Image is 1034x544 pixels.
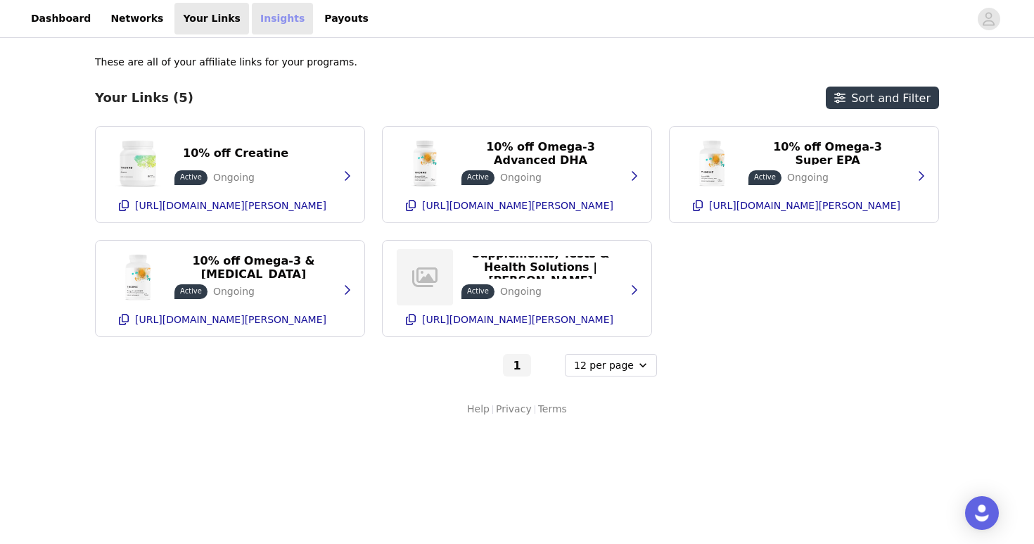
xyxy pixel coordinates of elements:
[538,402,567,417] a: Terms
[461,256,620,279] button: Supplements, Tests & Health Solutions | [PERSON_NAME]
[180,286,202,296] p: Active
[180,172,202,182] p: Active
[684,135,740,191] img: Super EPA - NSF Certified for Sport: Omega-3 fish oil with a higher level of EPA and DHA in an ea...
[397,135,453,191] img: Advanced DHA: A formula high in DHA for optimal brain and nerve support*
[397,308,637,331] button: [URL][DOMAIN_NAME][PERSON_NAME]
[470,247,611,287] p: Supplements, Tests & Health Solutions | [PERSON_NAME]
[110,249,166,305] img: Omega-3 with CoQ10: The wellness benefits of omega-3s with the energy-producing support of Coenzy...
[965,496,999,530] div: Open Intercom Messenger
[467,402,490,417] a: Help
[748,142,907,165] button: 10% off Omega-3 Super EPA
[709,200,900,211] p: [URL][DOMAIN_NAME][PERSON_NAME]
[174,142,297,165] button: 10% off Creatine
[95,90,193,106] h3: Your Links (5)
[110,308,350,331] button: [URL][DOMAIN_NAME][PERSON_NAME]
[174,3,249,34] a: Your Links
[422,200,613,211] p: [URL][DOMAIN_NAME][PERSON_NAME]
[110,135,166,191] img: Creatine - 90 Servings: High-quality creatine for lean muscle mass, endurance, cellular energy, a...
[110,194,350,217] button: [URL][DOMAIN_NAME][PERSON_NAME]
[213,170,255,185] p: Ongoing
[316,3,377,34] a: Payouts
[500,284,542,299] p: Ongoing
[470,140,611,167] p: 10% off Omega-3 Advanced DHA
[684,194,924,217] button: [URL][DOMAIN_NAME][PERSON_NAME]
[461,142,620,165] button: 10% off Omega-3 Advanced DHA
[213,284,255,299] p: Ongoing
[534,354,562,377] button: Go to next page
[472,354,500,377] button: Go to previous page
[135,200,326,211] p: [URL][DOMAIN_NAME][PERSON_NAME]
[174,256,333,279] button: 10% off Omega-3 & [MEDICAL_DATA]
[183,254,324,281] p: 10% off Omega-3 & [MEDICAL_DATA]
[757,140,898,167] p: 10% off Omega-3 Super EPA
[183,146,288,160] p: 10% off Creatine
[397,194,637,217] button: [URL][DOMAIN_NAME][PERSON_NAME]
[422,314,613,325] p: [URL][DOMAIN_NAME][PERSON_NAME]
[826,87,939,109] button: Sort and Filter
[252,3,313,34] a: Insights
[95,55,357,70] p: These are all of your affiliate links for your programs.
[787,170,829,185] p: Ongoing
[496,402,532,417] a: Privacy
[503,354,531,377] button: Go To Page 1
[500,170,542,185] p: Ongoing
[754,172,776,182] p: Active
[23,3,99,34] a: Dashboard
[102,3,172,34] a: Networks
[135,314,326,325] p: [URL][DOMAIN_NAME][PERSON_NAME]
[982,8,995,30] div: avatar
[467,172,489,182] p: Active
[467,286,489,296] p: Active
